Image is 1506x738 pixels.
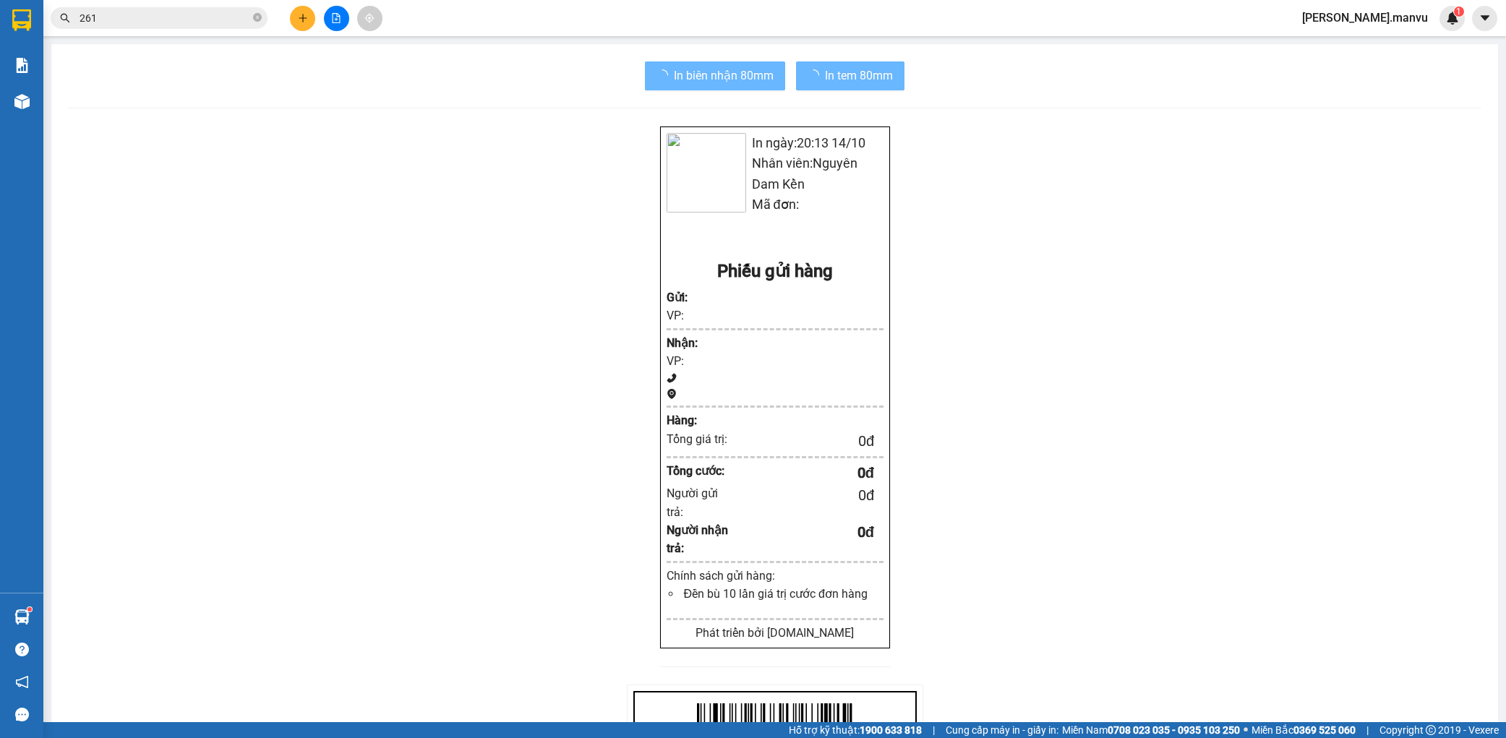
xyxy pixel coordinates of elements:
[730,462,874,484] div: 0 đ
[253,12,262,25] span: close-circle
[667,624,884,642] div: Phát triển bởi [DOMAIN_NAME]
[667,352,694,370] div: VP:
[14,58,30,73] img: solution-icon
[15,708,29,721] span: message
[253,13,262,22] span: close-circle
[1252,722,1356,738] span: Miền Bắc
[667,430,730,448] div: Tổng giá trị:
[1454,7,1464,17] sup: 1
[825,66,893,85] span: In tem 80mm
[331,13,341,23] span: file-add
[290,6,315,31] button: plus
[15,643,29,656] span: question-circle
[298,13,308,23] span: plus
[80,10,250,26] input: Tìm tên, số ĐT hoặc mã đơn
[1456,7,1461,17] span: 1
[14,94,30,109] img: warehouse-icon
[808,69,825,81] span: loading
[667,484,730,520] div: Người gửi trả:
[1062,722,1240,738] span: Miền Nam
[667,462,730,480] div: Tổng cước:
[796,61,904,90] button: In tem 80mm
[1291,9,1439,27] span: [PERSON_NAME].manvu
[667,258,884,286] div: Phiếu gửi hàng
[1244,727,1248,733] span: ⚪️
[364,13,375,23] span: aim
[667,334,694,352] div: Nhận :
[946,722,1058,738] span: Cung cấp máy in - giấy in:
[1472,6,1497,31] button: caret-down
[1108,724,1240,736] strong: 0708 023 035 - 0935 103 250
[14,609,30,625] img: warehouse-icon
[1479,12,1492,25] span: caret-down
[674,66,774,85] span: In biên nhận 80mm
[681,585,884,603] li: Đền bù 10 lần giá trị cước đơn hàng
[667,411,712,429] div: Hàng:
[656,69,674,81] span: loading
[667,306,694,325] div: VP:
[667,373,677,383] span: phone
[789,722,922,738] span: Hỗ trợ kỹ thuật:
[60,13,70,23] span: search
[933,722,935,738] span: |
[357,6,382,31] button: aim
[730,430,874,452] div: 0 đ
[667,288,694,306] div: Gửi :
[15,675,29,689] span: notification
[667,521,730,557] div: Người nhận trả:
[27,607,32,612] sup: 1
[1426,725,1436,735] span: copyright
[667,194,884,215] li: Mã đơn:
[1293,724,1356,736] strong: 0369 525 060
[667,567,884,585] div: Chính sách gửi hàng:
[667,389,677,399] span: environment
[667,153,884,194] li: Nhân viên: Nguyên Dam Kền
[730,484,874,507] div: 0 đ
[730,521,874,544] div: 0 đ
[667,133,746,213] img: logo.jpg
[645,61,785,90] button: In biên nhận 80mm
[12,9,31,31] img: logo-vxr
[324,6,349,31] button: file-add
[860,724,922,736] strong: 1900 633 818
[667,133,884,153] li: In ngày: 20:13 14/10
[1446,12,1459,25] img: icon-new-feature
[1366,722,1369,738] span: |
